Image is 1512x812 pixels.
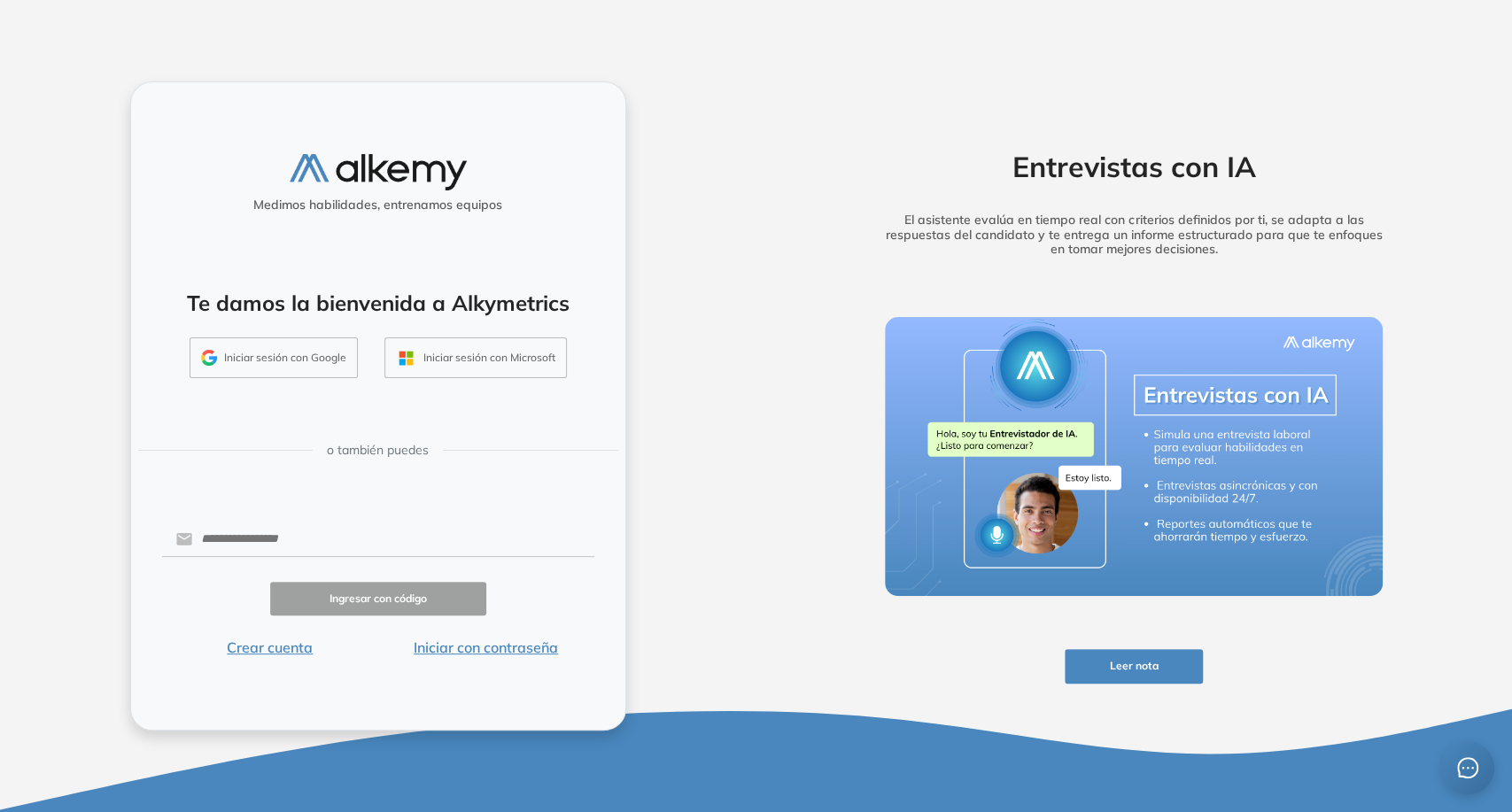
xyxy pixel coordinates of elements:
[201,350,217,366] img: GMAIL_ICON
[162,637,378,658] button: Crear cuenta
[885,317,1383,597] img: img-more-info
[1423,727,1512,812] div: Widget de chat
[396,348,416,368] img: OUTLOOK_ICON
[190,337,358,378] button: Iniciar sesión con Google
[154,290,602,316] h4: Te damos la bienvenida a Alkymetrics
[270,582,486,616] button: Ingresar con código
[1423,727,1512,812] iframe: Chat Widget
[290,154,467,190] img: logo-alkemy
[857,150,1410,183] h2: Entrevistas con IA
[138,197,618,213] h5: Medimos habilidades, entrenamos equipos
[1065,649,1203,684] button: Leer nota
[378,637,594,658] button: Iniciar con contraseña
[384,337,567,378] button: Iniciar sesión con Microsoft
[857,213,1410,257] h5: El asistente evalúa en tiempo real con criterios definidos por ti, se adapta a las respuestas del...
[327,441,429,460] span: o también puedes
